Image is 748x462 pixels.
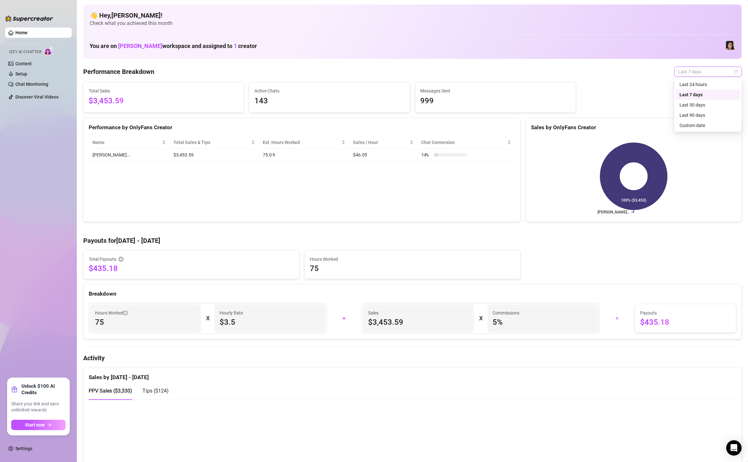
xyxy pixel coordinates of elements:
[90,20,735,27] span: Check what you achieved this month
[349,136,417,149] th: Sales / Hour
[5,15,53,22] img: logo-BBDzfeDw.svg
[89,149,170,161] td: [PERSON_NAME]…
[604,313,631,323] div: =
[9,49,41,55] span: Izzy AI Chatter
[680,122,736,129] div: Custom date
[331,313,358,323] div: +
[220,317,320,327] span: $3.5
[421,87,570,94] span: Messages Sent
[123,311,128,315] span: info-circle
[170,149,259,161] td: $3,453.59
[368,309,469,316] span: Sales
[680,101,736,108] div: Last 30 days
[259,149,349,161] td: 75.0 h
[254,95,404,107] span: 143
[680,81,736,88] div: Last 24 hours
[25,422,45,427] span: Start now
[680,112,736,119] div: Last 90 days
[676,120,740,131] div: Custom date
[142,388,169,394] span: Tips ( $124 )
[493,317,593,327] span: 5 %
[170,136,259,149] th: Total Sales & Tips
[368,317,469,327] span: $3,453.59
[353,139,408,146] span: Sales / Hour
[89,388,132,394] span: PPV Sales ( $3,330 )
[206,313,209,323] div: X
[83,354,742,362] h4: Activity
[310,263,515,274] span: 75
[598,210,630,214] text: [PERSON_NAME]…
[734,70,738,74] span: calendar
[89,256,116,263] span: Total Payouts
[21,383,66,396] strong: Unlock $100 AI Credits
[15,61,32,66] a: Content
[421,95,570,107] span: 999
[92,139,161,146] span: Name
[90,11,735,20] h4: 👋 Hey, [PERSON_NAME] !
[11,386,18,393] span: gift
[15,30,28,35] a: Home
[676,79,740,90] div: Last 24 hours
[678,67,738,76] span: Last 7 days
[421,139,506,146] span: Chat Conversion
[15,71,27,76] a: Setup
[11,420,66,430] button: Start nowarrow-right
[95,309,128,316] span: Hours Worked
[89,95,238,107] span: $3,453.59
[95,317,196,327] span: 75
[90,43,257,50] h1: You are on workspace and assigned to creator
[349,149,417,161] td: $46.05
[421,151,431,158] span: 14 %
[263,139,340,146] div: Est. Hours Worked
[234,43,237,49] span: 1
[44,46,54,56] img: AI Chatter
[89,368,736,382] div: Sales by [DATE] - [DATE]
[83,236,742,245] h4: Payouts for [DATE] - [DATE]
[47,423,52,427] span: arrow-right
[15,94,59,100] a: Discover Viral Videos
[680,91,736,98] div: Last 7 days
[726,41,735,50] img: Luna
[220,309,243,316] article: Hourly Rate
[15,446,32,451] a: Settings
[119,257,123,261] span: info-circle
[676,90,740,100] div: Last 7 days
[640,317,731,327] span: $435.18
[676,110,740,120] div: Last 90 days
[11,401,66,413] span: Share your link and earn unlimited rewards
[83,67,154,76] h4: Performance Breakdown
[173,139,250,146] span: Total Sales & Tips
[89,136,170,149] th: Name
[89,263,294,274] span: $435.18
[640,309,731,316] span: Payouts
[417,136,515,149] th: Chat Conversion
[118,43,162,49] span: [PERSON_NAME]
[726,440,742,456] div: Open Intercom Messenger
[89,87,238,94] span: Total Sales
[676,100,740,110] div: Last 30 days
[493,309,519,316] article: Commissions
[254,87,404,94] span: Active Chats
[15,82,48,87] a: Chat Monitoring
[479,313,482,323] div: X
[531,123,736,132] div: Sales by OnlyFans Creator
[89,123,515,132] div: Performance by OnlyFans Creator
[89,290,736,298] div: Breakdown
[310,256,515,263] span: Hours Worked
